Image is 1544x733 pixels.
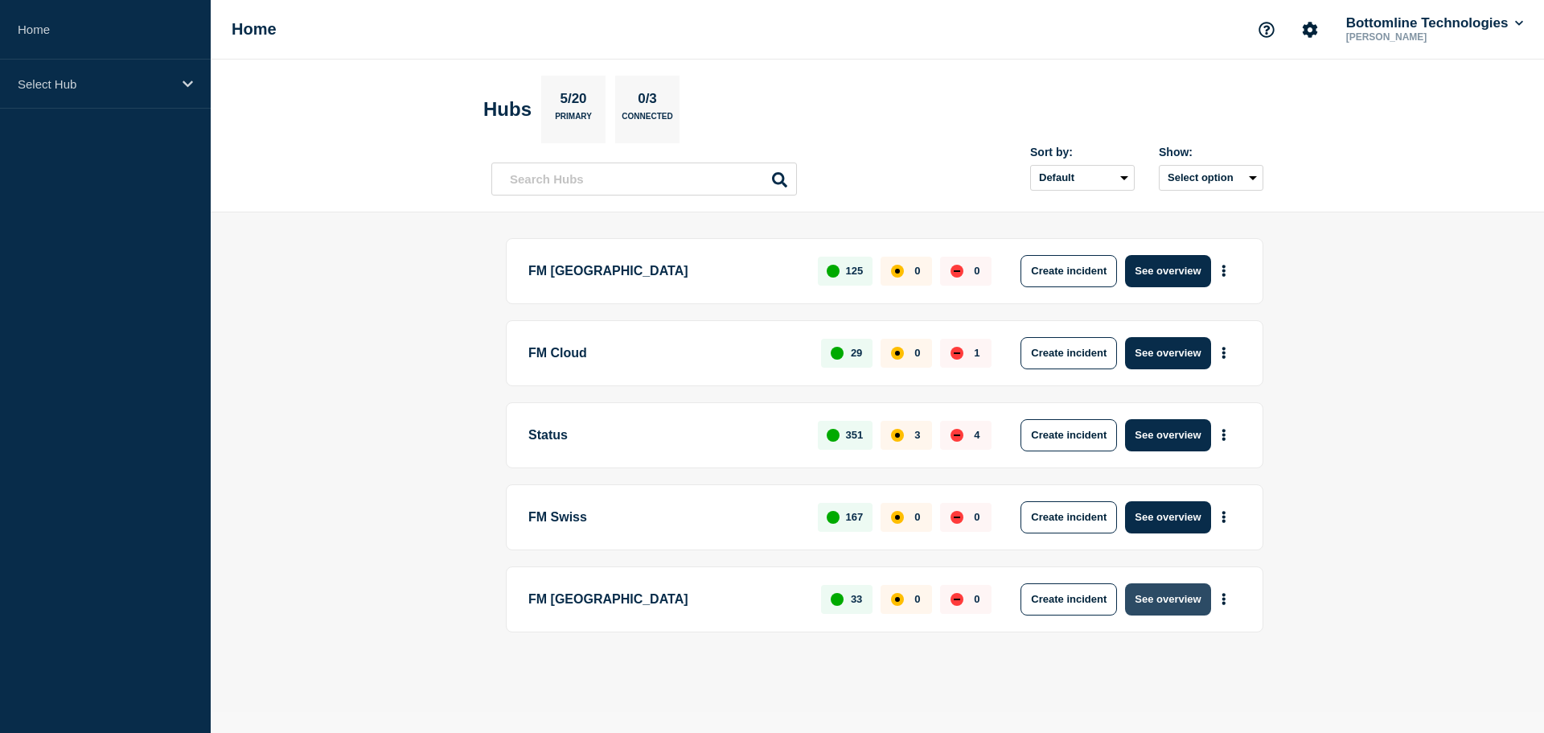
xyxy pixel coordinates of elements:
[827,265,840,278] div: up
[891,511,904,524] div: affected
[555,112,592,129] p: Primary
[974,347,979,359] p: 1
[974,511,979,523] p: 0
[891,593,904,606] div: affected
[1213,502,1234,532] button: More actions
[914,429,920,441] p: 3
[1159,165,1263,191] button: Select option
[951,429,963,442] div: down
[483,98,532,121] h2: Hubs
[528,419,799,451] p: Status
[831,347,844,360] div: up
[1250,13,1283,47] button: Support
[831,593,844,606] div: up
[528,337,803,369] p: FM Cloud
[1125,255,1210,287] button: See overview
[851,347,862,359] p: 29
[1213,256,1234,286] button: More actions
[914,511,920,523] p: 0
[554,91,593,112] p: 5/20
[891,265,904,278] div: affected
[1213,338,1234,368] button: More actions
[827,429,840,442] div: up
[632,91,663,112] p: 0/3
[974,265,979,277] p: 0
[1020,501,1117,533] button: Create incident
[1343,15,1526,31] button: Bottomline Technologies
[1213,584,1234,614] button: More actions
[1020,255,1117,287] button: Create incident
[1030,165,1135,191] select: Sort by
[1020,583,1117,616] button: Create incident
[914,347,920,359] p: 0
[891,429,904,442] div: affected
[232,20,277,39] h1: Home
[491,163,797,196] input: Search Hubs
[914,265,920,277] p: 0
[1125,501,1210,533] button: See overview
[846,265,864,277] p: 125
[846,511,864,523] p: 167
[1293,13,1327,47] button: Account settings
[1125,419,1210,451] button: See overview
[528,255,799,287] p: FM [GEOGRAPHIC_DATA]
[951,593,963,606] div: down
[1125,583,1210,616] button: See overview
[1159,146,1263,159] div: Show:
[827,511,840,524] div: up
[846,429,864,441] p: 351
[851,593,862,605] p: 33
[18,77,172,91] p: Select Hub
[974,593,979,605] p: 0
[1343,31,1510,43] p: [PERSON_NAME]
[891,347,904,360] div: affected
[951,347,963,360] div: down
[951,511,963,524] div: down
[1020,419,1117,451] button: Create incident
[914,593,920,605] p: 0
[1020,337,1117,369] button: Create incident
[528,501,799,533] p: FM Swiss
[528,583,803,616] p: FM [GEOGRAPHIC_DATA]
[1030,146,1135,159] div: Sort by:
[622,112,672,129] p: Connected
[1125,337,1210,369] button: See overview
[1213,420,1234,450] button: More actions
[951,265,963,278] div: down
[974,429,979,441] p: 4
